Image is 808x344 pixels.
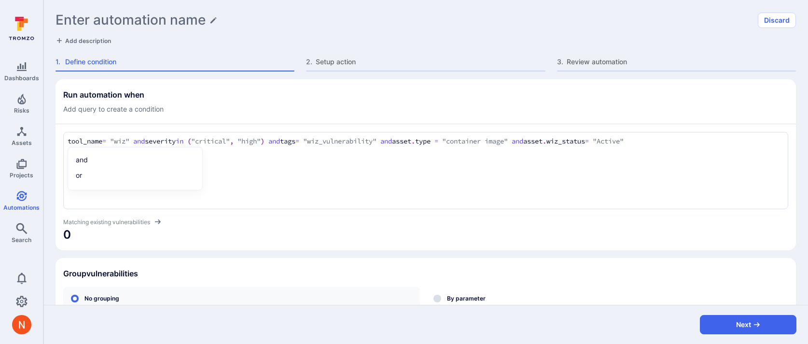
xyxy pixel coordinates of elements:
[65,37,111,44] span: Add description
[316,57,545,67] span: Setup action
[12,315,31,334] div: Neeren Patki
[12,139,32,146] span: Assets
[74,153,196,167] li: and
[758,13,796,28] button: Discard
[63,104,164,114] span: Add query to create a condition
[65,57,294,67] span: Define condition
[74,169,196,182] li: or
[10,172,33,179] span: Projects
[84,304,275,312] span: An alert will be created for each vulnerability that matches the condition
[84,295,275,302] span: No grouping
[4,74,39,82] span: Dashboards
[14,107,29,114] span: Risks
[56,36,111,45] button: Add description
[63,90,164,100] h2: Run automation when
[12,236,31,244] span: Search
[56,57,63,67] span: 1 .
[63,227,788,243] span: Matching counter
[63,218,150,226] span: Matching existing vulnerabilities
[3,204,40,211] span: Automations
[567,57,796,67] span: Review automation
[306,57,314,67] span: 2 .
[209,16,217,24] button: Edit title
[12,315,31,334] img: ACg8ocIprwjrgDQnDsNSk9Ghn5p5-B8DpAKWoJ5Gi9syOE4K59tr4Q=s96-c
[63,269,138,278] h2: Group vulnerabilities
[68,136,784,147] textarea: Add condition
[700,315,796,334] button: Next
[56,12,206,28] h1: Enter automation name
[557,57,565,67] span: 3 .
